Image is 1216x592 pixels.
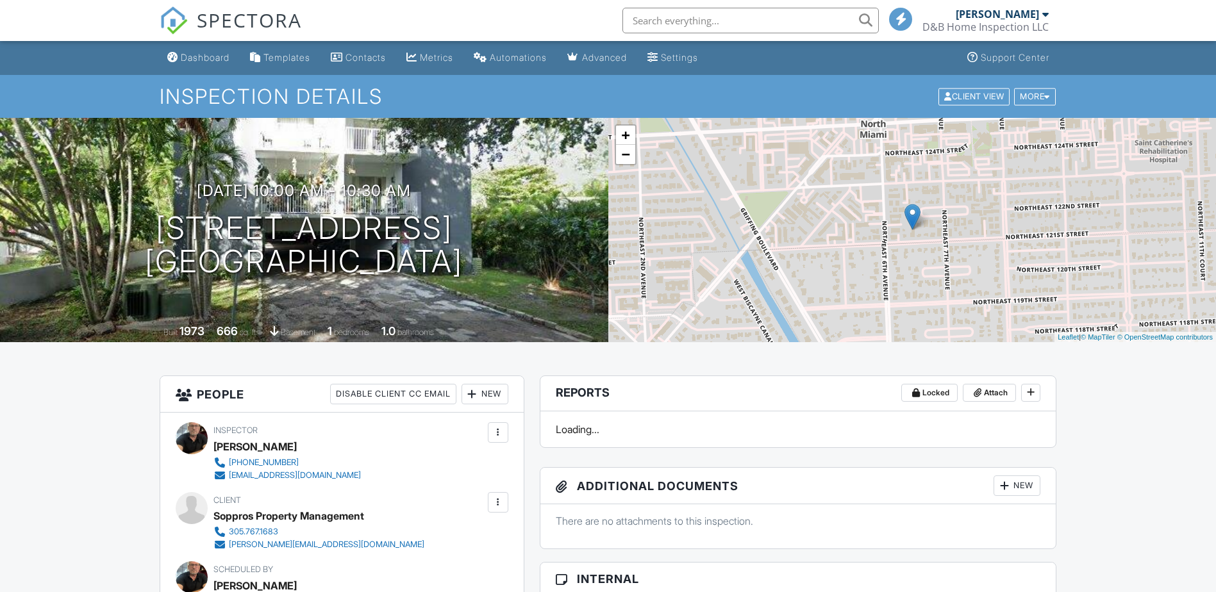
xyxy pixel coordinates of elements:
a: © MapTiler [1081,333,1115,341]
a: [EMAIL_ADDRESS][DOMAIN_NAME] [213,469,361,482]
a: Advanced [562,46,632,70]
span: sq. ft. [240,327,258,337]
div: Automations [490,52,547,63]
h3: People [160,376,524,413]
a: Settings [642,46,703,70]
div: [EMAIL_ADDRESS][DOMAIN_NAME] [229,470,361,481]
div: Support Center [981,52,1049,63]
div: [PERSON_NAME] [213,437,297,456]
div: [PHONE_NUMBER] [229,457,299,468]
p: There are no attachments to this inspection. [556,514,1041,528]
a: Client View [937,91,1013,101]
span: Scheduled By [213,564,273,574]
div: Metrics [420,52,453,63]
div: 1.0 [381,324,396,338]
div: Disable Client CC Email [330,384,456,404]
a: Contacts [326,46,391,70]
a: Zoom out [616,145,635,164]
span: Client [213,495,241,505]
img: The Best Home Inspection Software - Spectora [160,6,188,35]
div: Dashboard [181,52,229,63]
div: 305.767.1683 [229,527,278,537]
div: Settings [661,52,698,63]
a: Support Center [962,46,1054,70]
div: D&B Home Inspection LLC [922,21,1049,33]
a: [PERSON_NAME][EMAIL_ADDRESS][DOMAIN_NAME] [213,538,424,551]
input: Search everything... [622,8,879,33]
div: Templates [263,52,310,63]
h1: [STREET_ADDRESS] [GEOGRAPHIC_DATA] [145,211,463,279]
div: Advanced [582,52,627,63]
div: New [994,475,1040,496]
a: Dashboard [162,46,235,70]
a: SPECTORA [160,17,302,44]
h1: Inspection Details [160,85,1057,108]
span: SPECTORA [197,6,302,33]
span: bedrooms [334,327,369,337]
div: 666 [217,324,238,338]
div: Contacts [346,52,386,63]
a: Zoom in [616,126,635,145]
div: | [1054,332,1216,343]
a: Templates [245,46,315,70]
a: Metrics [401,46,458,70]
span: Inspector [213,425,258,435]
div: [PERSON_NAME][EMAIL_ADDRESS][DOMAIN_NAME] [229,539,424,550]
a: [PHONE_NUMBER] [213,456,361,469]
div: More [1014,88,1056,105]
div: Client View [938,88,1010,105]
span: basement [281,327,315,337]
a: © OpenStreetMap contributors [1117,333,1213,341]
span: Built [163,327,178,337]
div: [PERSON_NAME] [956,8,1039,21]
a: Leaflet [1058,333,1079,341]
h3: Additional Documents [540,468,1056,504]
h3: [DATE] 10:00 am - 10:30 am [197,182,411,199]
a: 305.767.1683 [213,525,424,538]
div: New [462,384,508,404]
div: 1973 [179,324,204,338]
div: 1 [328,324,332,338]
a: Automations (Basic) [469,46,552,70]
div: Soppros Property Management [213,506,364,525]
span: bathrooms [397,327,434,337]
